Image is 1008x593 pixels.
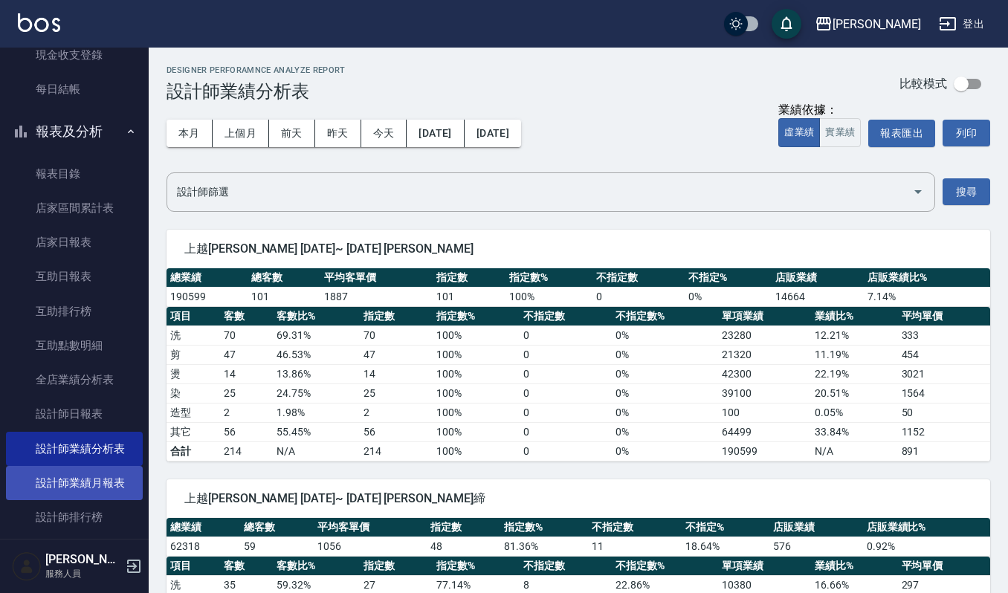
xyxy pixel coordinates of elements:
td: 62318 [167,537,240,556]
table: a dense table [167,307,990,461]
td: 1056 [314,537,427,556]
th: 業績比% [811,557,898,576]
td: 101 [248,287,320,306]
td: 1564 [898,383,990,403]
button: [DATE] [407,120,464,147]
button: 報表及分析 [6,112,143,151]
div: 業績依據： [778,103,861,118]
td: 剪 [167,345,220,364]
a: 店家區間累計表 [6,191,143,225]
td: 14 [220,364,274,383]
button: 虛業績 [778,118,820,147]
td: 24.75 % [273,383,360,403]
button: 昨天 [315,120,361,147]
th: 不指定數 [592,268,685,288]
td: 0 [520,403,612,422]
td: 190599 [167,287,248,306]
td: 454 [898,345,990,364]
td: 100 % [433,383,520,403]
td: 100 % [433,403,520,422]
th: 指定數% [505,268,592,288]
td: 11.19 % [811,345,898,364]
p: 服務人員 [45,567,121,580]
th: 總客數 [248,268,320,288]
td: 100 % [433,364,520,383]
a: 設計師業績月報表 [6,466,143,500]
button: 上個月 [213,120,269,147]
h2: Designer Perforamnce Analyze Report [167,65,346,75]
td: 190599 [718,441,810,461]
a: 互助日報表 [6,259,143,294]
td: 214 [220,441,274,461]
td: 0 [520,364,612,383]
th: 店販業績 [772,268,864,288]
button: 前天 [269,120,315,147]
td: 0 [592,287,685,306]
p: 比較模式 [899,76,947,91]
button: [PERSON_NAME] [809,9,927,39]
td: 47 [220,345,274,364]
div: [PERSON_NAME] [833,15,921,33]
td: 25 [360,383,433,403]
td: 100 % [433,345,520,364]
td: 0 [520,345,612,364]
td: 55.45 % [273,422,360,441]
td: 11 [588,537,682,556]
th: 不指定數 [520,557,612,576]
th: 平均單價 [898,557,990,576]
td: 1152 [898,422,990,441]
button: save [772,9,801,39]
td: 81.36 % [500,537,588,556]
td: 染 [167,383,220,403]
td: 891 [898,441,990,461]
th: 單項業績 [718,307,810,326]
td: 70 [360,325,433,345]
td: 25 [220,383,274,403]
th: 指定數 [427,518,500,537]
th: 不指定數% [612,557,718,576]
td: 0.92 % [863,537,990,556]
td: 0 [520,383,612,403]
td: 576 [769,537,863,556]
table: a dense table [167,518,990,557]
td: 21320 [718,345,810,364]
td: 12.21 % [811,325,898,345]
td: 59 [240,537,314,556]
td: 0 % [612,422,718,441]
td: 2 [360,403,433,422]
th: 指定數 [360,307,433,326]
td: 100 % [433,325,520,345]
td: 100 [718,403,810,422]
td: 69.31 % [273,325,360,345]
button: Open [906,180,930,204]
td: 100% [433,441,520,461]
th: 客數 [220,557,274,576]
a: 每日結帳 [6,72,143,106]
input: 選擇設計師 [173,179,906,205]
img: Logo [18,13,60,32]
td: 48 [427,537,500,556]
th: 總業績 [167,268,248,288]
th: 平均客單價 [320,268,433,288]
td: 42300 [718,364,810,383]
td: 64499 [718,422,810,441]
th: 不指定% [685,268,772,288]
th: 店販業績 [769,518,863,537]
td: 洗 [167,325,220,345]
td: 33.84 % [811,422,898,441]
th: 指定數% [433,557,520,576]
a: 設計師業績分析表 [6,432,143,466]
th: 不指定數 [520,307,612,326]
td: 100 % [505,287,592,306]
th: 指定數% [500,518,588,537]
th: 總客數 [240,518,314,537]
th: 單項業績 [718,557,810,576]
img: Person [12,551,42,581]
th: 不指定數 [588,518,682,537]
th: 總業績 [167,518,240,537]
th: 店販業績比% [864,268,990,288]
td: 22.19 % [811,364,898,383]
th: 業績比% [811,307,898,326]
button: 報表匯出 [868,120,935,147]
span: 上越[PERSON_NAME] [DATE]~ [DATE] [PERSON_NAME] [184,242,972,256]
